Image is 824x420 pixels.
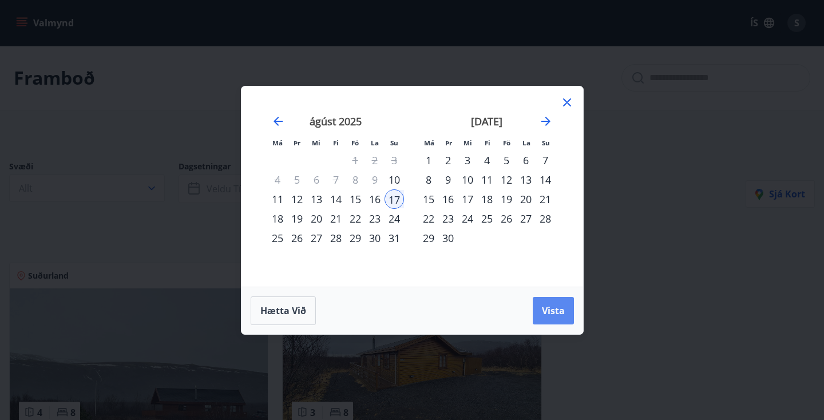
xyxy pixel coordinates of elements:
td: Not available. sunnudagur, 3. ágúst 2025 [385,150,404,170]
div: 28 [326,228,346,248]
div: 30 [438,228,458,248]
td: Choose miðvikudagur, 20. ágúst 2025 as your check-out date. It’s available. [307,209,326,228]
td: Choose þriðjudagur, 12. ágúst 2025 as your check-out date. It’s available. [287,189,307,209]
td: Choose föstudagur, 26. september 2025 as your check-out date. It’s available. [497,209,516,228]
td: Choose fimmtudagur, 21. ágúst 2025 as your check-out date. It’s available. [326,209,346,228]
td: Choose þriðjudagur, 19. ágúst 2025 as your check-out date. It’s available. [287,209,307,228]
div: 4 [477,150,497,170]
td: Choose laugardagur, 6. september 2025 as your check-out date. It’s available. [516,150,536,170]
div: 29 [346,228,365,248]
td: Not available. laugardagur, 9. ágúst 2025 [365,170,385,189]
span: Vista [542,304,565,317]
div: 29 [419,228,438,248]
td: Choose fimmtudagur, 11. september 2025 as your check-out date. It’s available. [477,170,497,189]
td: Choose mánudagur, 29. september 2025 as your check-out date. It’s available. [419,228,438,248]
td: Choose fimmtudagur, 28. ágúst 2025 as your check-out date. It’s available. [326,228,346,248]
td: Choose sunnudagur, 14. september 2025 as your check-out date. It’s available. [536,170,555,189]
small: Su [542,138,550,147]
div: 13 [307,189,326,209]
small: Má [424,138,434,147]
td: Choose föstudagur, 12. september 2025 as your check-out date. It’s available. [497,170,516,189]
div: 14 [326,189,346,209]
small: Þr [294,138,300,147]
div: 11 [477,170,497,189]
td: Choose þriðjudagur, 30. september 2025 as your check-out date. It’s available. [438,228,458,248]
td: Choose miðvikudagur, 17. september 2025 as your check-out date. It’s available. [458,189,477,209]
td: Choose sunnudagur, 31. ágúst 2025 as your check-out date. It’s available. [385,228,404,248]
td: Choose föstudagur, 29. ágúst 2025 as your check-out date. It’s available. [346,228,365,248]
div: 26 [497,209,516,228]
td: Choose laugardagur, 20. september 2025 as your check-out date. It’s available. [516,189,536,209]
td: Choose fimmtudagur, 25. september 2025 as your check-out date. It’s available. [477,209,497,228]
div: 27 [516,209,536,228]
td: Not available. miðvikudagur, 6. ágúst 2025 [307,170,326,189]
td: Choose mánudagur, 25. ágúst 2025 as your check-out date. It’s available. [268,228,287,248]
div: 10 [385,170,404,189]
td: Choose mánudagur, 22. september 2025 as your check-out date. It’s available. [419,209,438,228]
div: 1 [419,150,438,170]
td: Choose þriðjudagur, 16. september 2025 as your check-out date. It’s available. [438,189,458,209]
button: Vista [533,297,574,324]
td: Not available. mánudagur, 4. ágúst 2025 [268,170,287,189]
div: 14 [536,170,555,189]
div: 20 [307,209,326,228]
td: Choose sunnudagur, 7. september 2025 as your check-out date. It’s available. [536,150,555,170]
div: 25 [477,209,497,228]
div: Move backward to switch to the previous month. [271,114,285,128]
small: Má [272,138,283,147]
small: La [371,138,379,147]
div: 26 [287,228,307,248]
td: Choose miðvikudagur, 10. september 2025 as your check-out date. It’s available. [458,170,477,189]
small: Fi [333,138,339,147]
td: Choose mánudagur, 18. ágúst 2025 as your check-out date. It’s available. [268,209,287,228]
td: Choose sunnudagur, 21. september 2025 as your check-out date. It’s available. [536,189,555,209]
td: Choose laugardagur, 16. ágúst 2025 as your check-out date. It’s available. [365,189,385,209]
td: Choose mánudagur, 11. ágúst 2025 as your check-out date. It’s available. [268,189,287,209]
td: Not available. þriðjudagur, 5. ágúst 2025 [287,170,307,189]
td: Selected as start date. sunnudagur, 17. ágúst 2025 [385,189,404,209]
div: 15 [346,189,365,209]
div: 18 [477,189,497,209]
td: Choose mánudagur, 1. september 2025 as your check-out date. It’s available. [419,150,438,170]
div: 7 [536,150,555,170]
td: Choose miðvikudagur, 24. september 2025 as your check-out date. It’s available. [458,209,477,228]
td: Choose fimmtudagur, 14. ágúst 2025 as your check-out date. It’s available. [326,189,346,209]
td: Choose mánudagur, 15. september 2025 as your check-out date. It’s available. [419,189,438,209]
td: Choose föstudagur, 22. ágúst 2025 as your check-out date. It’s available. [346,209,365,228]
div: 11 [268,189,287,209]
small: Su [390,138,398,147]
td: Not available. föstudagur, 1. ágúst 2025 [346,150,365,170]
div: Calendar [255,100,569,273]
td: Choose þriðjudagur, 2. september 2025 as your check-out date. It’s available. [438,150,458,170]
td: Not available. fimmtudagur, 7. ágúst 2025 [326,170,346,189]
div: 24 [385,209,404,228]
div: 17 [458,189,477,209]
div: 22 [346,209,365,228]
div: 2 [438,150,458,170]
div: 13 [516,170,536,189]
div: 23 [365,209,385,228]
div: 8 [419,170,438,189]
button: Hætta við [251,296,316,325]
small: Fö [503,138,510,147]
div: 23 [438,209,458,228]
td: Choose þriðjudagur, 26. ágúst 2025 as your check-out date. It’s available. [287,228,307,248]
div: 12 [497,170,516,189]
td: Choose miðvikudagur, 3. september 2025 as your check-out date. It’s available. [458,150,477,170]
div: 18 [268,209,287,228]
small: Fi [485,138,490,147]
div: 12 [287,189,307,209]
div: 30 [365,228,385,248]
td: Choose föstudagur, 19. september 2025 as your check-out date. It’s available. [497,189,516,209]
td: Not available. laugardagur, 2. ágúst 2025 [365,150,385,170]
small: Mi [463,138,472,147]
strong: [DATE] [471,114,502,128]
div: 27 [307,228,326,248]
td: Choose fimmtudagur, 4. september 2025 as your check-out date. It’s available. [477,150,497,170]
td: Choose miðvikudagur, 13. ágúst 2025 as your check-out date. It’s available. [307,189,326,209]
div: 21 [326,209,346,228]
td: Choose þriðjudagur, 9. september 2025 as your check-out date. It’s available. [438,170,458,189]
div: 19 [497,189,516,209]
div: 24 [458,209,477,228]
small: Mi [312,138,320,147]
